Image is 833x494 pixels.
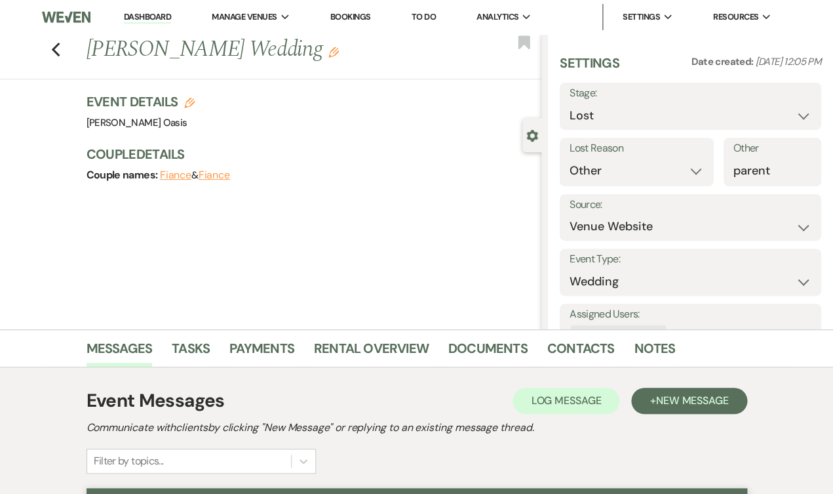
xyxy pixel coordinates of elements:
[733,139,811,158] label: Other
[448,338,528,367] a: Documents
[571,325,651,344] div: [PERSON_NAME]
[328,46,339,58] button: Edit
[655,394,728,407] span: New Message
[476,10,518,24] span: Analytics
[570,84,811,103] label: Stage:
[526,129,538,141] button: Close lead details
[124,11,171,24] a: Dashboard
[513,388,619,414] button: Log Message
[87,93,195,111] h3: Event Details
[198,170,230,180] button: Fiance
[330,11,371,22] a: Bookings
[87,420,747,436] h2: Communicate with clients by clicking "New Message" or replying to an existing message thread.
[623,10,660,24] span: Settings
[691,55,756,68] span: Date created:
[412,11,436,22] a: To Do
[87,387,225,415] h1: Event Messages
[756,55,821,68] span: [DATE] 12:05 PM
[160,169,230,182] span: &
[87,34,446,66] h1: [PERSON_NAME] Wedding
[94,453,164,469] div: Filter by topics...
[212,10,277,24] span: Manage Venues
[87,116,187,129] span: [PERSON_NAME] Oasis
[560,54,619,83] h3: Settings
[42,3,90,31] img: Weven Logo
[531,394,601,407] span: Log Message
[713,10,758,24] span: Resources
[87,338,153,367] a: Messages
[229,338,294,367] a: Payments
[172,338,210,367] a: Tasks
[314,338,429,367] a: Rental Overview
[634,338,675,367] a: Notes
[570,196,811,215] label: Source:
[570,250,811,269] label: Event Type:
[631,388,746,414] button: +New Message
[547,338,615,367] a: Contacts
[570,139,704,158] label: Lost Reason
[160,170,192,180] button: Fiance
[87,168,160,182] span: Couple names:
[570,305,811,324] label: Assigned Users:
[87,145,529,163] h3: Couple Details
